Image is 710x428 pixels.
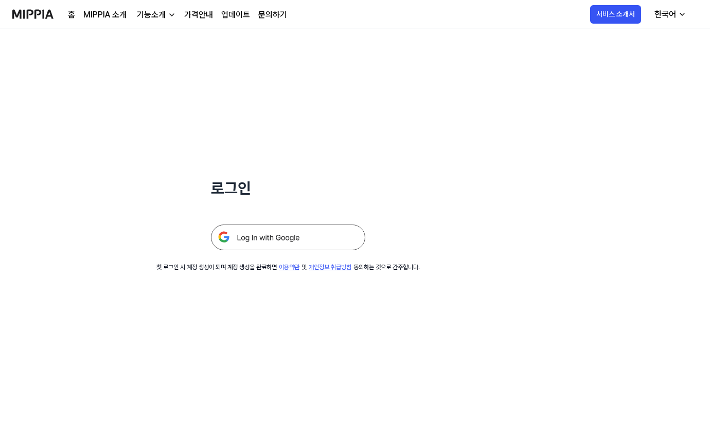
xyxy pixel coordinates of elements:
img: 구글 로그인 버튼 [211,225,365,250]
a: 홈 [68,9,75,21]
a: 이용약관 [279,264,299,271]
a: 가격안내 [184,9,213,21]
div: 기능소개 [135,9,168,21]
a: MIPPIA 소개 [83,9,127,21]
button: 기능소개 [135,9,176,21]
a: 업데이트 [221,9,250,21]
button: 한국어 [646,4,693,25]
div: 첫 로그인 시 계정 생성이 되며 계정 생성을 완료하면 및 동의하는 것으로 간주합니다. [156,263,420,272]
div: 한국어 [652,8,678,21]
img: down [168,11,176,19]
a: 문의하기 [258,9,287,21]
button: 서비스 소개서 [590,5,641,24]
h1: 로그인 [211,177,365,200]
a: 개인정보 취급방침 [309,264,351,271]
